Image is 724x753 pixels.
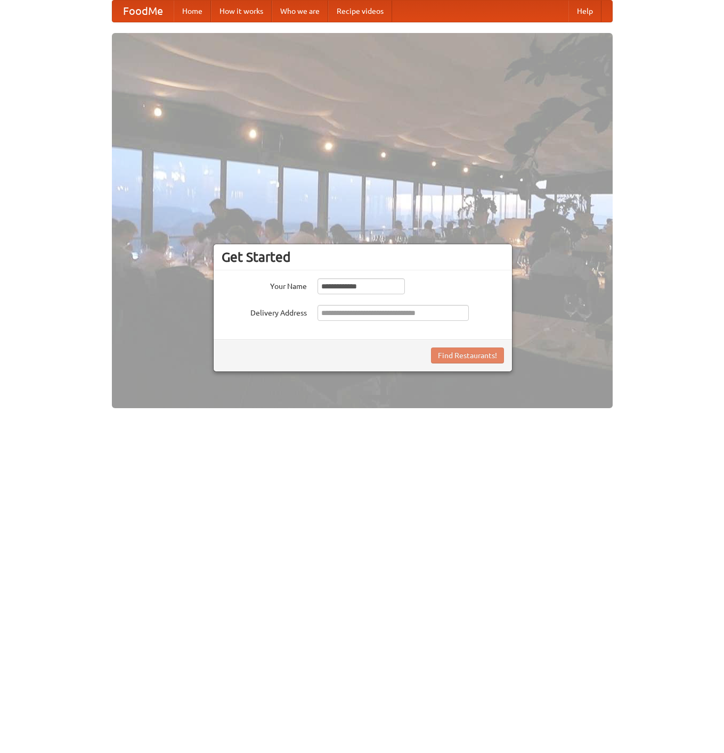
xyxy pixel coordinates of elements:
[222,249,504,265] h3: Get Started
[568,1,601,22] a: Help
[222,305,307,318] label: Delivery Address
[112,1,174,22] a: FoodMe
[211,1,272,22] a: How it works
[431,347,504,363] button: Find Restaurants!
[328,1,392,22] a: Recipe videos
[174,1,211,22] a: Home
[272,1,328,22] a: Who we are
[222,278,307,292] label: Your Name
